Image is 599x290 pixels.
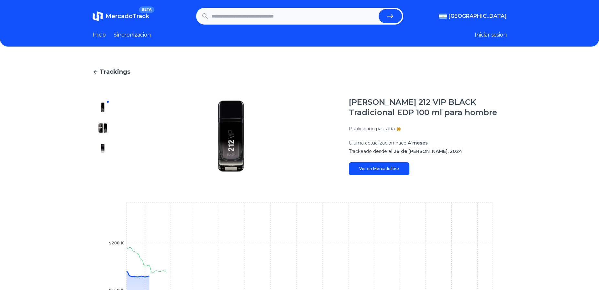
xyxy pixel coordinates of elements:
[139,6,154,13] span: BETA
[349,125,395,132] p: Publicacion pausada
[114,31,151,39] a: Sincronizacion
[394,148,462,154] span: 28 de [PERSON_NAME], 2024
[408,140,428,146] span: 4 meses
[349,162,409,175] a: Ver en Mercadolibre
[98,102,108,113] img: Carolina Herrera 212 VIP BLACK Tradicional EDP 100 ml para hombre
[475,31,507,39] button: Iniciar sesion
[109,241,124,245] tspan: $200 K
[98,144,108,154] img: Carolina Herrera 212 VIP BLACK Tradicional EDP 100 ml para hombre
[439,14,447,19] img: Argentina
[100,67,130,76] span: Trackings
[439,12,507,20] button: [GEOGRAPHIC_DATA]
[349,148,392,154] span: Trackeado desde el
[93,11,103,21] img: MercadoTrack
[126,97,336,175] img: Carolina Herrera 212 VIP BLACK Tradicional EDP 100 ml para hombre
[93,11,149,21] a: MercadoTrackBETA
[98,123,108,133] img: Carolina Herrera 212 VIP BLACK Tradicional EDP 100 ml para hombre
[93,31,106,39] a: Inicio
[93,67,507,76] a: Trackings
[449,12,507,20] span: [GEOGRAPHIC_DATA]
[105,13,149,20] span: MercadoTrack
[349,140,406,146] span: Ultima actualizacion hace
[349,97,507,118] h1: [PERSON_NAME] 212 VIP BLACK Tradicional EDP 100 ml para hombre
